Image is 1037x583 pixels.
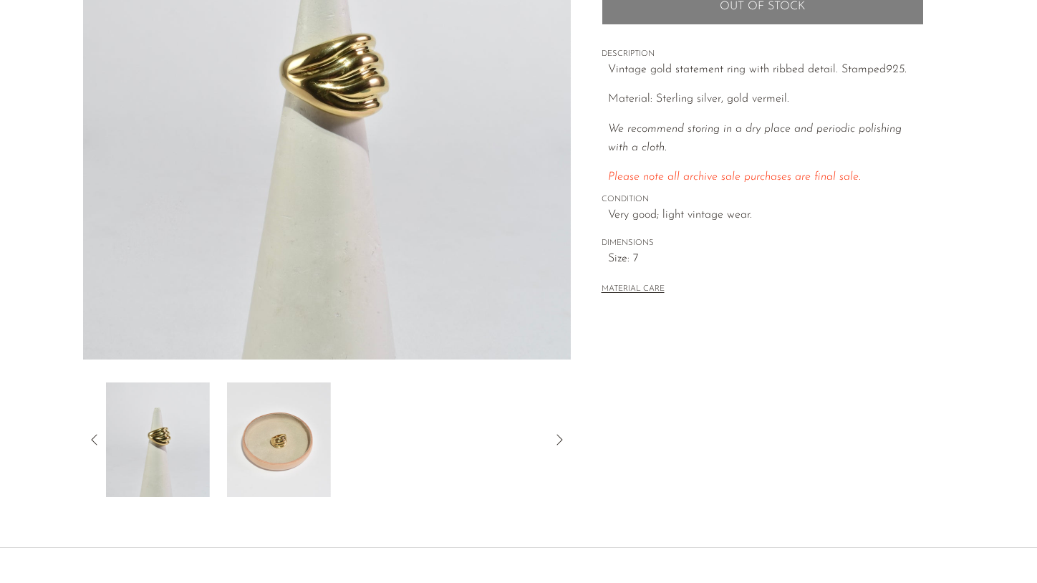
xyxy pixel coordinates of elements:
img: Gold Ribbed Statement Ring [227,382,331,497]
p: Vintage gold statement ring with ribbed detail. Stamped [608,61,924,79]
span: CONDITION [602,193,924,206]
span: Size: 7 [608,250,924,269]
span: DIMENSIONS [602,237,924,250]
em: 925. [886,64,907,75]
i: We recommend storing in a dry place and periodic polishing with a cloth. [608,123,902,153]
span: Please note all archive sale purchases are final sale. [608,171,861,183]
span: Very good; light vintage wear. [608,206,924,225]
p: Material: Sterling silver, gold vermeil. [608,90,924,109]
span: DESCRIPTION [602,48,924,61]
button: MATERIAL CARE [602,284,665,295]
img: Gold Ribbed Statement Ring [106,382,210,497]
